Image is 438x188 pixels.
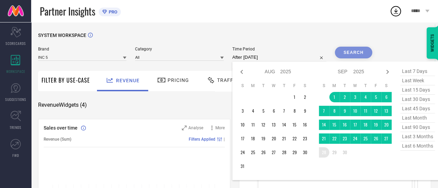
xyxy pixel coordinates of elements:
[258,106,269,116] td: Tue Aug 05 2025
[319,133,329,144] td: Sun Sep 21 2025
[329,120,340,130] td: Mon Sep 15 2025
[279,83,289,88] th: Thursday
[371,83,381,88] th: Friday
[135,47,223,51] span: Category
[269,133,279,144] td: Wed Aug 20 2025
[350,133,360,144] td: Wed Sep 24 2025
[340,133,350,144] td: Tue Sep 23 2025
[340,106,350,116] td: Tue Sep 09 2025
[107,9,117,15] span: PRO
[248,120,258,130] td: Mon Aug 11 2025
[38,102,87,109] span: Revenue Widgets ( 4 )
[289,133,300,144] td: Fri Aug 22 2025
[360,83,371,88] th: Thursday
[350,83,360,88] th: Wednesday
[10,125,21,130] span: TRENDS
[300,106,310,116] td: Sat Aug 09 2025
[238,161,248,171] td: Sun Aug 31 2025
[350,120,360,130] td: Wed Sep 17 2025
[300,92,310,102] td: Sat Aug 02 2025
[400,67,435,76] span: last 7 days
[381,120,392,130] td: Sat Sep 20 2025
[400,76,435,85] span: last week
[319,147,329,158] td: Sun Sep 28 2025
[232,47,326,51] span: Time Period
[390,5,402,17] div: Open download list
[381,133,392,144] td: Sat Sep 27 2025
[38,32,86,38] span: SYSTEM WORKSPACE
[6,69,25,74] span: WORKSPACE
[381,92,392,102] td: Sat Sep 06 2025
[188,125,203,130] span: Analyse
[371,120,381,130] td: Fri Sep 19 2025
[289,92,300,102] td: Fri Aug 01 2025
[360,133,371,144] td: Thu Sep 25 2025
[383,68,392,76] div: Next month
[400,113,435,123] span: last month
[350,106,360,116] td: Wed Sep 10 2025
[258,83,269,88] th: Tuesday
[238,106,248,116] td: Sun Aug 03 2025
[116,78,140,83] span: Revenue
[238,120,248,130] td: Sun Aug 10 2025
[279,147,289,158] td: Thu Aug 28 2025
[381,83,392,88] th: Saturday
[238,68,246,76] div: Previous month
[258,147,269,158] td: Tue Aug 26 2025
[371,106,381,116] td: Fri Sep 12 2025
[319,83,329,88] th: Sunday
[400,85,435,95] span: last 15 days
[238,83,248,88] th: Sunday
[248,133,258,144] td: Mon Aug 18 2025
[300,133,310,144] td: Sat Aug 23 2025
[269,147,279,158] td: Wed Aug 27 2025
[329,106,340,116] td: Mon Sep 08 2025
[400,95,435,104] span: last 30 days
[381,106,392,116] td: Sat Sep 13 2025
[360,106,371,116] td: Thu Sep 11 2025
[5,97,26,102] span: SUGGESTIONS
[279,106,289,116] td: Thu Aug 07 2025
[12,153,19,158] span: FWD
[269,106,279,116] td: Wed Aug 06 2025
[238,133,248,144] td: Sun Aug 17 2025
[189,137,215,142] span: Filters Applied
[350,92,360,102] td: Wed Sep 03 2025
[248,83,258,88] th: Monday
[340,92,350,102] td: Tue Sep 02 2025
[371,133,381,144] td: Fri Sep 26 2025
[232,53,326,62] input: Select time period
[248,106,258,116] td: Mon Aug 04 2025
[269,120,279,130] td: Wed Aug 13 2025
[258,120,269,130] td: Tue Aug 12 2025
[400,132,435,141] span: last 3 months
[400,104,435,113] span: last 45 days
[289,147,300,158] td: Fri Aug 29 2025
[269,83,279,88] th: Wednesday
[38,47,126,51] span: Brand
[279,133,289,144] td: Thu Aug 21 2025
[182,125,187,130] svg: Zoom
[279,120,289,130] td: Thu Aug 14 2025
[319,120,329,130] td: Sun Sep 14 2025
[329,83,340,88] th: Monday
[340,147,350,158] td: Tue Sep 30 2025
[238,147,248,158] td: Sun Aug 24 2025
[44,125,78,131] span: Sales over time
[6,41,26,46] span: SCORECARDS
[319,106,329,116] td: Sun Sep 07 2025
[300,147,310,158] td: Sat Aug 30 2025
[371,92,381,102] td: Fri Sep 05 2025
[168,77,189,83] span: Pricing
[400,123,435,132] span: last 90 days
[248,147,258,158] td: Mon Aug 25 2025
[340,83,350,88] th: Tuesday
[289,83,300,88] th: Friday
[329,147,340,158] td: Mon Sep 29 2025
[300,83,310,88] th: Saturday
[340,120,350,130] td: Tue Sep 16 2025
[300,120,310,130] td: Sat Aug 16 2025
[329,92,340,102] td: Mon Sep 01 2025
[258,133,269,144] td: Tue Aug 19 2025
[42,76,90,84] span: Filter By Use-Case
